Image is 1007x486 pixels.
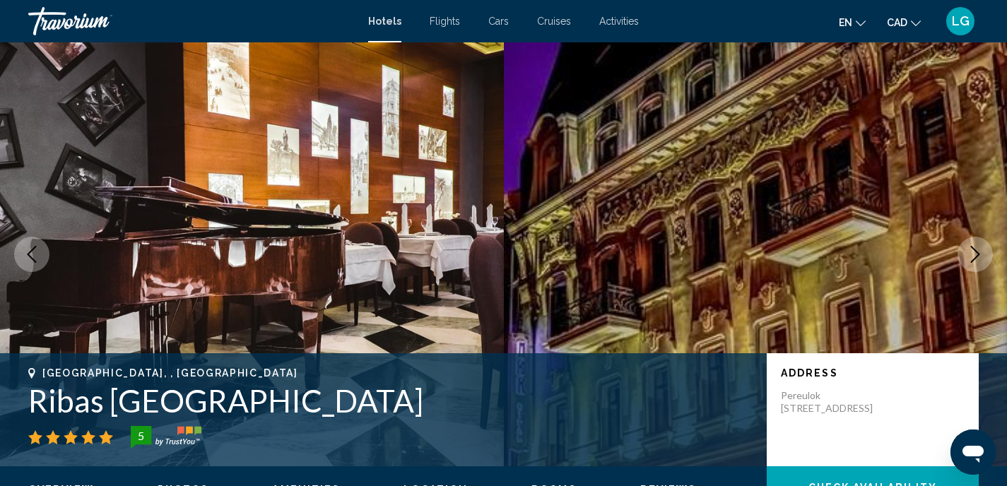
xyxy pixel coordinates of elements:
button: Change language [839,12,866,32]
span: CAD [887,17,907,28]
button: Previous image [14,237,49,272]
div: 5 [126,427,155,444]
a: Flights [430,16,460,27]
img: trustyou-badge-hor.svg [131,426,201,449]
a: Travorium [28,7,354,35]
a: Cruises [537,16,571,27]
p: Pereulok [STREET_ADDRESS] [781,389,894,415]
a: Hotels [368,16,401,27]
a: Activities [599,16,639,27]
span: [GEOGRAPHIC_DATA], , [GEOGRAPHIC_DATA] [42,367,298,379]
span: en [839,17,852,28]
button: Change currency [887,12,921,32]
a: Cars [488,16,509,27]
p: Address [781,367,965,379]
button: Next image [958,237,993,272]
h1: Ribas [GEOGRAPHIC_DATA] [28,382,753,419]
span: LG [952,14,970,28]
button: User Menu [942,6,979,36]
iframe: Button to launch messaging window [950,429,996,475]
